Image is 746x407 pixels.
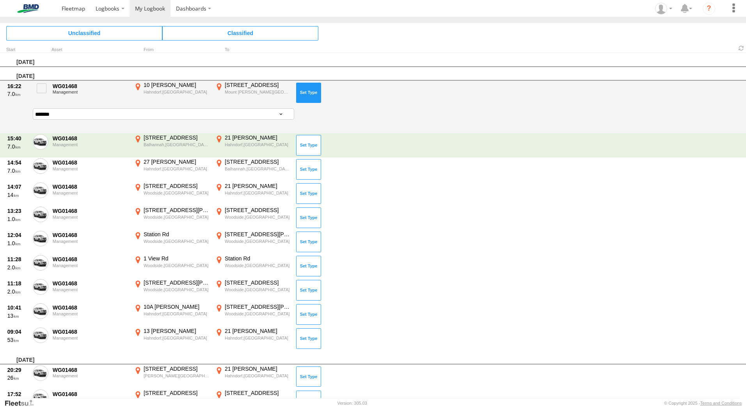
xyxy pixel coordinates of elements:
[144,279,210,286] div: [STREET_ADDRESS][PERSON_NAME]
[53,373,128,378] div: Management
[8,4,48,13] img: bmd-logo.svg
[53,311,128,316] div: Management
[7,288,28,295] div: 2.0
[53,83,128,90] div: WG01468
[225,158,291,165] div: [STREET_ADDRESS]
[7,256,28,263] div: 11:28
[133,48,211,52] div: From
[7,191,28,198] div: 14
[7,240,28,247] div: 1.0
[225,365,291,372] div: 21 [PERSON_NAME]
[7,159,28,166] div: 14:54
[214,255,292,278] label: Click to View Event Location
[133,231,211,253] label: Click to View Event Location
[225,190,291,196] div: Hahndorf,[GEOGRAPHIC_DATA]
[7,391,28,398] div: 17:52
[133,158,211,181] label: Click to View Event Location
[53,336,128,340] div: Management
[6,48,30,52] div: Click to Sort
[144,389,210,396] div: [STREET_ADDRESS]
[225,182,291,189] div: 21 [PERSON_NAME]
[700,401,742,405] a: Terms and Conditions
[53,183,128,190] div: WG01468
[144,207,210,214] div: [STREET_ADDRESS][PERSON_NAME]
[133,255,211,278] label: Click to View Event Location
[4,399,40,407] a: Visit our Website
[144,89,210,95] div: Hahndorf,[GEOGRAPHIC_DATA]
[144,81,210,88] div: 10 [PERSON_NAME]
[7,264,28,271] div: 2.0
[7,280,28,287] div: 11:18
[133,327,211,350] label: Click to View Event Location
[225,389,291,396] div: [STREET_ADDRESS]
[144,158,210,165] div: 27 [PERSON_NAME]
[296,135,321,155] button: Click to Set
[214,327,292,350] label: Click to View Event Location
[144,263,210,268] div: Woodside,[GEOGRAPHIC_DATA]
[7,183,28,190] div: 14:07
[7,216,28,223] div: 1.0
[296,183,321,203] button: Click to Set
[144,287,210,292] div: Woodside,[GEOGRAPHIC_DATA]
[214,158,292,181] label: Click to View Event Location
[144,335,210,341] div: Hahndorf,[GEOGRAPHIC_DATA]
[225,279,291,286] div: [STREET_ADDRESS]
[7,207,28,214] div: 13:23
[7,336,28,343] div: 53
[7,374,28,381] div: 26
[6,26,162,40] span: Click to view Unclassified Trips
[214,279,292,302] label: Click to View Event Location
[225,207,291,214] div: [STREET_ADDRESS]
[296,83,321,103] button: Click to Set
[53,166,128,171] div: Management
[225,89,291,95] div: Mount [PERSON_NAME][GEOGRAPHIC_DATA]
[225,327,291,334] div: 21 [PERSON_NAME]
[7,304,28,311] div: 10:41
[53,207,128,214] div: WG01468
[144,311,210,317] div: Hahndorf,[GEOGRAPHIC_DATA]
[144,303,210,310] div: 10A [PERSON_NAME]
[7,135,28,142] div: 15:40
[7,90,28,97] div: 7.0
[133,182,211,205] label: Click to View Event Location
[133,303,211,326] label: Click to View Event Location
[53,391,128,398] div: WG01468
[53,304,128,311] div: WG01468
[162,26,318,40] span: Click to view Classified Trips
[7,143,28,150] div: 7.0
[53,287,128,292] div: Management
[144,255,210,262] div: 1 View Rd
[52,48,130,52] div: Asset
[144,327,210,334] div: 13 [PERSON_NAME]
[144,239,210,244] div: Woodside,[GEOGRAPHIC_DATA]
[225,142,291,147] div: Hahndorf,[GEOGRAPHIC_DATA]
[214,81,292,104] label: Click to View Event Location
[53,256,128,263] div: WG01468
[296,366,321,387] button: Click to Set
[53,280,128,287] div: WG01468
[144,142,210,147] div: Balhannah,[GEOGRAPHIC_DATA]
[225,81,291,88] div: [STREET_ADDRESS]
[225,255,291,262] div: Station Rd
[225,166,291,172] div: Balhannah,[GEOGRAPHIC_DATA]
[664,401,742,405] div: © Copyright 2025 -
[703,2,715,15] i: ?
[225,335,291,341] div: Hahndorf,[GEOGRAPHIC_DATA]
[53,159,128,166] div: WG01468
[133,81,211,104] label: Click to View Event Location
[7,167,28,174] div: 7.0
[296,232,321,252] button: Click to Set
[337,401,367,405] div: Version: 305.03
[214,207,292,229] label: Click to View Event Location
[296,207,321,228] button: Click to Set
[225,214,291,220] div: Woodside,[GEOGRAPHIC_DATA]
[652,3,675,14] div: Angela Prins
[144,231,210,238] div: Station Rd
[214,303,292,326] label: Click to View Event Location
[296,159,321,179] button: Click to Set
[225,373,291,379] div: Hahndorf,[GEOGRAPHIC_DATA]
[7,83,28,90] div: 16:22
[53,366,128,373] div: WG01468
[144,182,210,189] div: [STREET_ADDRESS]
[53,328,128,335] div: WG01468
